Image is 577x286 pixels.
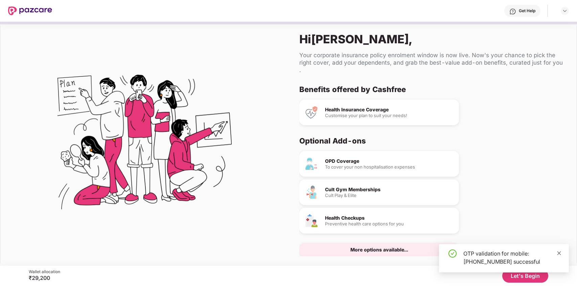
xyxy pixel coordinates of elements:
[325,222,454,226] div: Preventive health care options for you
[325,107,454,112] div: Health Insurance Coverage
[8,6,52,15] img: New Pazcare Logo
[299,32,566,46] div: Hi [PERSON_NAME] ,
[325,165,454,169] div: To cover your non hospitalisation expenses
[29,269,60,274] div: Wallet allocation
[519,8,535,14] div: Get Help
[562,8,568,14] img: svg+xml;base64,PHN2ZyBpZD0iRHJvcGRvd24tMzJ4MzIiIHhtbG5zPSJodHRwOi8vd3d3LnczLm9yZy8yMDAwL3N2ZyIgd2...
[305,214,318,227] img: Health Checkups
[305,185,318,199] img: Cult Gym Memberships
[325,216,454,220] div: Health Checkups
[299,136,560,146] div: Optional Add-ons
[557,251,561,256] span: close
[29,274,60,281] div: ₹29,200
[463,249,561,266] div: OTP validation for mobile: [PHONE_NUMBER] successful
[448,249,457,258] span: check-circle
[325,187,454,192] div: Cult Gym Memberships
[325,113,454,118] div: Customise your plan to suit your needs!
[305,157,318,171] img: OPD Coverage
[299,51,566,74] div: Your corporate insurance policy enrolment window is now live. Now's your chance to pick the right...
[57,57,232,232] img: Flex Benefits Illustration
[305,106,318,119] img: Health Insurance Coverage
[325,193,454,198] div: Cult Play & Elite
[350,247,408,252] div: More options available...
[509,8,516,15] img: svg+xml;base64,PHN2ZyBpZD0iSGVscC0zMngzMiIgeG1sbnM9Imh0dHA6Ly93d3cudzMub3JnLzIwMDAvc3ZnIiB3aWR0aD...
[299,85,560,94] div: Benefits offered by Cashfree
[325,159,454,163] div: OPD Coverage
